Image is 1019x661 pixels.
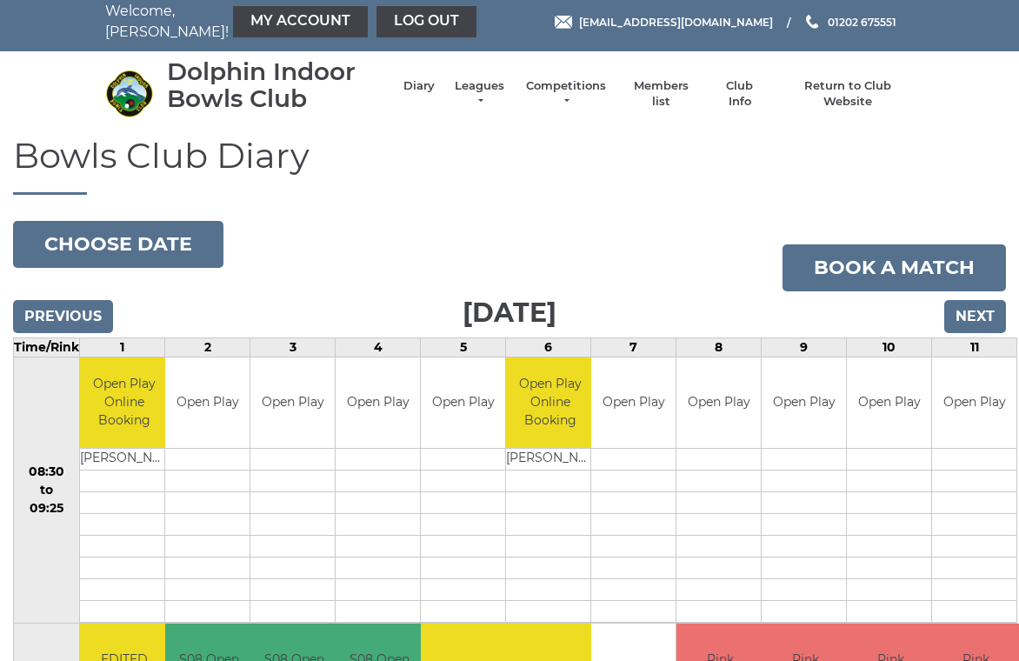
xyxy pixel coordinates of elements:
[105,1,427,43] nav: Welcome, [PERSON_NAME]!
[762,357,846,449] td: Open Play
[524,78,608,110] a: Competitions
[715,78,765,110] a: Club Info
[555,14,773,30] a: Email [EMAIL_ADDRESS][DOMAIN_NAME]
[806,15,818,29] img: Phone us
[591,337,676,357] td: 7
[13,137,1006,195] h1: Bowls Club Diary
[14,357,80,624] td: 08:30 to 09:25
[167,58,386,112] div: Dolphin Indoor Bowls Club
[555,16,572,29] img: Email
[591,357,676,449] td: Open Play
[452,78,507,110] a: Leagues
[676,357,761,449] td: Open Play
[847,357,931,449] td: Open Play
[847,337,932,357] td: 10
[80,449,168,471] td: [PERSON_NAME]
[932,357,1016,449] td: Open Play
[13,221,223,268] button: Choose date
[336,357,420,449] td: Open Play
[105,70,153,117] img: Dolphin Indoor Bowls Club
[624,78,696,110] a: Members list
[421,337,506,357] td: 5
[80,337,165,357] td: 1
[579,15,773,28] span: [EMAIL_ADDRESS][DOMAIN_NAME]
[506,337,591,357] td: 6
[506,357,594,449] td: Open Play Online Booking
[803,14,896,30] a: Phone us 01202 675551
[762,337,847,357] td: 9
[250,357,335,449] td: Open Play
[80,357,168,449] td: Open Play Online Booking
[783,78,914,110] a: Return to Club Website
[403,78,435,94] a: Diary
[250,337,336,357] td: 3
[165,337,250,357] td: 2
[783,244,1006,291] a: Book a match
[421,357,505,449] td: Open Play
[165,357,250,449] td: Open Play
[932,337,1017,357] td: 11
[828,15,896,28] span: 01202 675551
[336,337,421,357] td: 4
[944,300,1006,333] input: Next
[676,337,762,357] td: 8
[14,337,80,357] td: Time/Rink
[376,6,476,37] a: Log out
[13,300,113,333] input: Previous
[233,6,368,37] a: My Account
[506,449,594,471] td: [PERSON_NAME]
